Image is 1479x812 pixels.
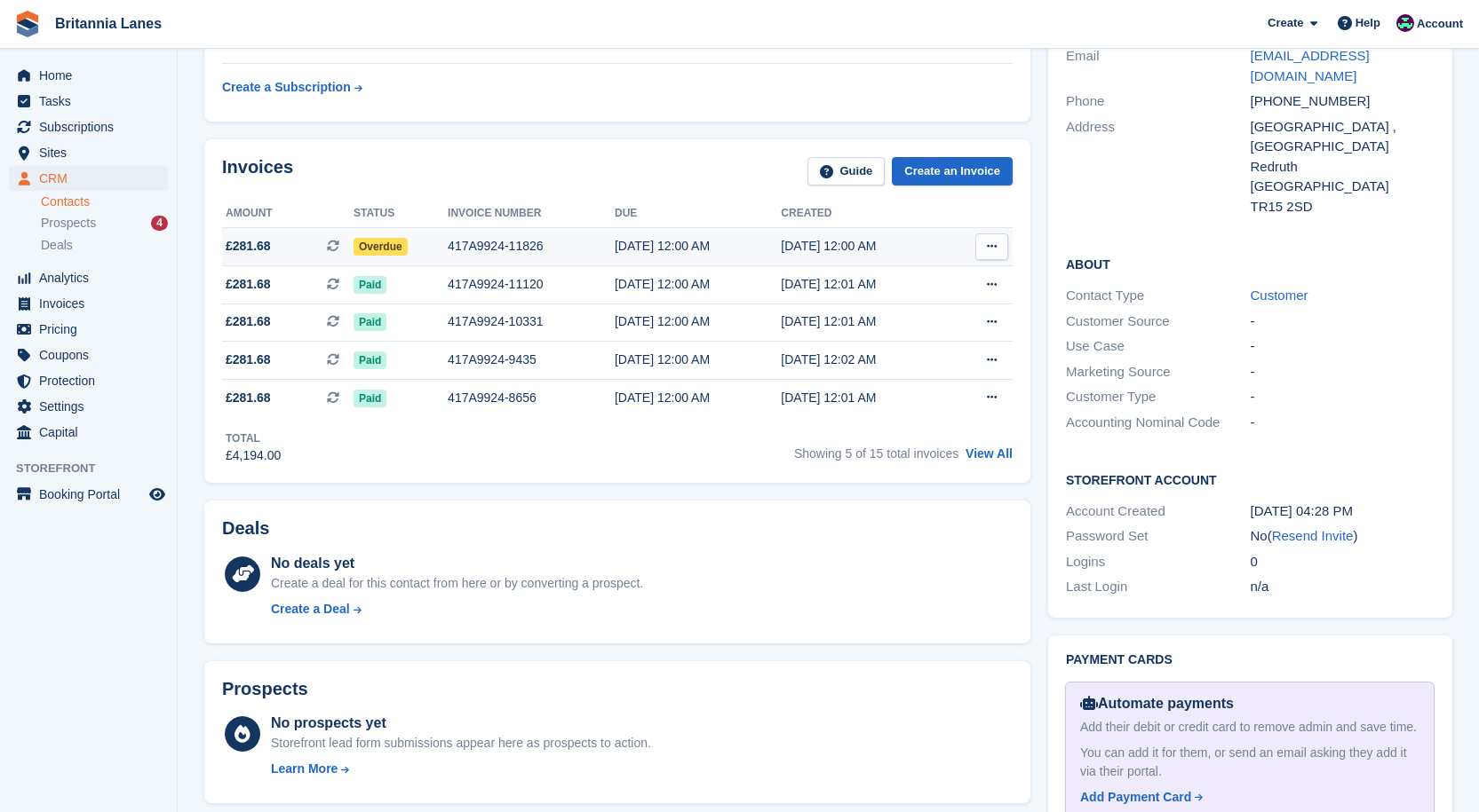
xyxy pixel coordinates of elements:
span: Capital [39,420,146,445]
div: Logins [1066,552,1251,572]
span: £281.68 [226,389,271,407]
div: - [1251,311,1435,332]
span: Subscriptions [39,114,146,139]
div: Learn More [271,760,338,778]
h2: Storefront Account [1066,470,1435,488]
th: Amount [222,200,354,228]
span: Tasks [39,89,146,114]
div: - [1251,336,1435,357]
a: View All [966,446,1013,461]
div: 0 [1251,552,1435,572]
h2: Invoices [222,157,293,186]
span: Home [39,63,146,88]
div: [DATE] 12:00 AM [781,237,947,256]
span: ( ) [1268,528,1358,543]
div: Last Login [1066,577,1251,597]
div: Use Case [1066,336,1251,357]
div: Password Set [1066,526,1251,547]
a: Prospects 4 [41,214,168,233]
div: Redruth [1251,157,1435,177]
span: Protection [39,368,146,393]
span: £281.68 [226,351,271,369]
div: [DATE] 12:00 AM [615,275,781,294]
div: n/a [1251,577,1435,597]
img: stora-icon-8386f47178a22dfd0bd8f6a31ec36ba5ce8667c1dd55bd0f319d3a0aa187defe.svg [14,11,41,37]
a: menu [9,114,168,139]
div: [DATE] 12:00 AM [615,312,781,331]
span: Pricing [39,317,146,342]
div: £4,194.00 [226,446,281,465]
div: Address [1066,117,1251,217]
div: Customer Source [1066,311,1251,332]
div: Create a Deal [271,600,350,619]
a: menu [9,343,168,367]
a: Guide [807,157,886,186]
span: Sites [39,140,146,165]
div: Email [1066,46,1251,86]
div: Add Payment Card [1080,788,1191,807]
div: 417A9924-8656 [448,389,615,407]
a: [EMAIL_ADDRESS][DOMAIN_NAME] [1251,48,1370,83]
a: Learn More [271,760,651,778]
span: Booking Portal [39,482,146,507]
a: menu [9,317,168,342]
div: Accounting Nominal Code [1066,413,1251,433]
div: - [1251,413,1435,433]
a: Deals [41,236,168,255]
div: [GEOGRAPHIC_DATA] , [GEOGRAPHIC_DATA] [1251,117,1435,157]
div: 417A9924-11826 [448,237,615,256]
span: Showing 5 of 15 total invoices [794,446,958,461]
div: [DATE] 12:00 AM [615,237,781,256]
a: Create a Subscription [222,71,362,104]
a: Preview store [147,484,168,505]
span: Paid [354,313,386,331]
span: Coupons [39,343,146,367]
a: Contacts [41,193,168,210]
div: [DATE] 12:01 AM [781,312,947,331]
div: - [1251,387,1435,407]
span: CRM [39,166,146,191]
div: [DATE] 04:28 PM [1251,501,1435,522]
a: Create a Deal [271,600,643,619]
div: Create a Subscription [222,78,351,97]
div: No deals yet [271,553,643,574]
th: Invoice number [448,200,615,228]
h2: Prospects [222,679,308,699]
h2: Deals [222,518,269,539]
div: 417A9924-10331 [448,312,615,331]
div: Customer Type [1066,387,1251,407]
div: [DATE] 12:01 AM [781,275,947,294]
span: Paid [354,276,386,294]
div: [GEOGRAPHIC_DATA] [1251,177,1435,197]
span: £281.68 [226,312,271,331]
a: Britannia Lanes [48,9,169,38]
div: Account Created [1066,501,1251,522]
div: [DATE] 12:00 AM [615,389,781,407]
span: Prospects [41,215,96,232]
span: Paid [354,390,386,407]
a: menu [9,420,168,445]
span: Invoices [39,291,146,316]
div: No prospects yet [271,713,651,734]
th: Status [354,200,448,228]
th: Due [615,200,781,228]
a: menu [9,140,168,165]
h2: Payment cards [1066,653,1435,667]
span: Deals [41,237,73,254]
h2: About [1066,255,1435,272]
span: £281.68 [226,237,271,256]
div: 417A9924-9435 [448,351,615,369]
div: Storefront lead form submissions appear here as prospects to action. [271,734,651,753]
span: Storefront [16,460,177,477]
a: menu [9,63,168,88]
a: menu [9,265,168,290]
div: [PHONE_NUMBER] [1251,91,1435,112]
div: Automate payments [1080,693,1419,714]
a: menu [9,394,168,419]
div: No [1251,526,1435,547]
img: Kirsty Miles [1396,14,1414,32]
th: Created [781,200,947,228]
div: Total [226,430,281,446]
div: 417A9924-11120 [448,275,615,294]
div: Marketing Source [1066,362,1251,382]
